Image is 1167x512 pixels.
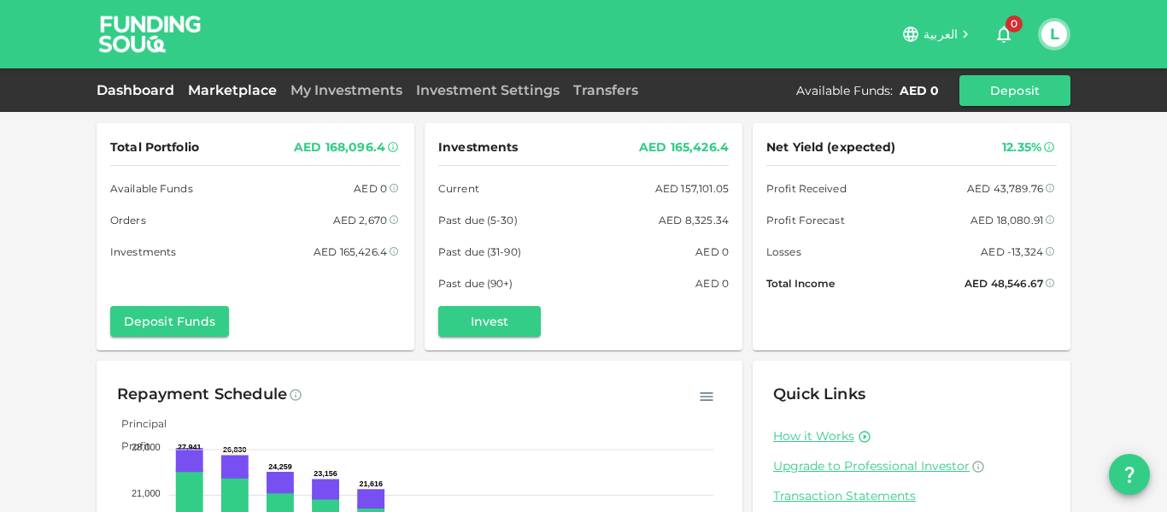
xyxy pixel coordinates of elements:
[438,137,518,158] span: Investments
[438,211,518,229] span: Past due (5-30)
[314,243,387,261] div: AED 165,426.4
[110,179,193,197] span: Available Funds
[773,458,1050,474] a: Upgrade to Professional Investor
[110,306,229,337] button: Deposit Funds
[766,274,835,292] span: Total Income
[117,381,287,409] div: Repayment Schedule
[766,137,896,158] span: Net Yield (expected)
[284,82,409,98] a: My Investments
[1109,454,1150,495] button: question
[766,179,847,197] span: Profit Received
[766,211,845,229] span: Profit Forecast
[409,82,566,98] a: Investment Settings
[110,137,199,158] span: Total Portfolio
[695,274,729,292] div: AED 0
[294,137,385,158] div: AED 168,096.4
[566,82,645,98] a: Transfers
[438,243,521,261] span: Past due (31-90)
[132,442,161,452] tspan: 28,000
[987,17,1021,51] button: 0
[110,211,146,229] span: Orders
[695,243,729,261] div: AED 0
[766,243,801,261] span: Losses
[110,243,176,261] span: Investments
[900,82,939,99] div: AED 0
[438,306,541,337] button: Invest
[967,179,1043,197] div: AED 43,789.76
[659,211,729,229] div: AED 8,325.34
[981,243,1043,261] div: AED -13,324
[773,488,1050,504] a: Transaction Statements
[796,82,893,99] div: Available Funds :
[965,274,1043,292] div: AED 48,546.67
[655,179,729,197] div: AED 157,101.05
[108,417,167,430] span: Principal
[639,137,729,158] div: AED 165,426.4
[773,458,970,474] span: Upgrade to Professional Investor
[959,75,1070,106] button: Deposit
[1006,15,1023,32] span: 0
[924,26,958,42] span: العربية
[773,385,865,403] span: Quick Links
[971,211,1043,229] div: AED 18,080.91
[181,82,284,98] a: Marketplace
[354,179,387,197] div: AED 0
[438,179,479,197] span: Current
[108,439,150,452] span: Profit
[1002,137,1041,158] div: 12.35%
[438,274,513,292] span: Past due (90+)
[97,82,181,98] a: Dashboard
[333,211,387,229] div: AED 2,670
[132,488,161,498] tspan: 21,000
[773,428,854,444] a: How it Works
[1041,21,1067,47] button: L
